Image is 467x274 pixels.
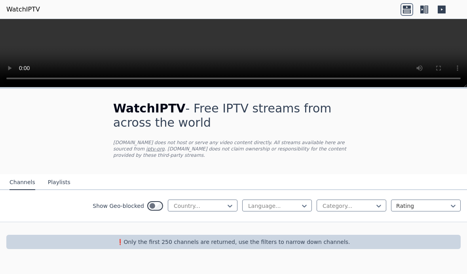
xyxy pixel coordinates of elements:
p: ❗️Only the first 250 channels are returned, use the filters to narrow down channels. [9,238,458,246]
label: Show Geo-blocked [93,202,144,210]
button: Channels [9,175,35,190]
h1: - Free IPTV streams from across the world [113,101,354,130]
span: WatchIPTV [113,101,186,115]
p: [DOMAIN_NAME] does not host or serve any video content directly. All streams available here are s... [113,139,354,158]
a: iptv-org [146,146,165,152]
a: WatchIPTV [6,5,40,14]
button: Playlists [48,175,70,190]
